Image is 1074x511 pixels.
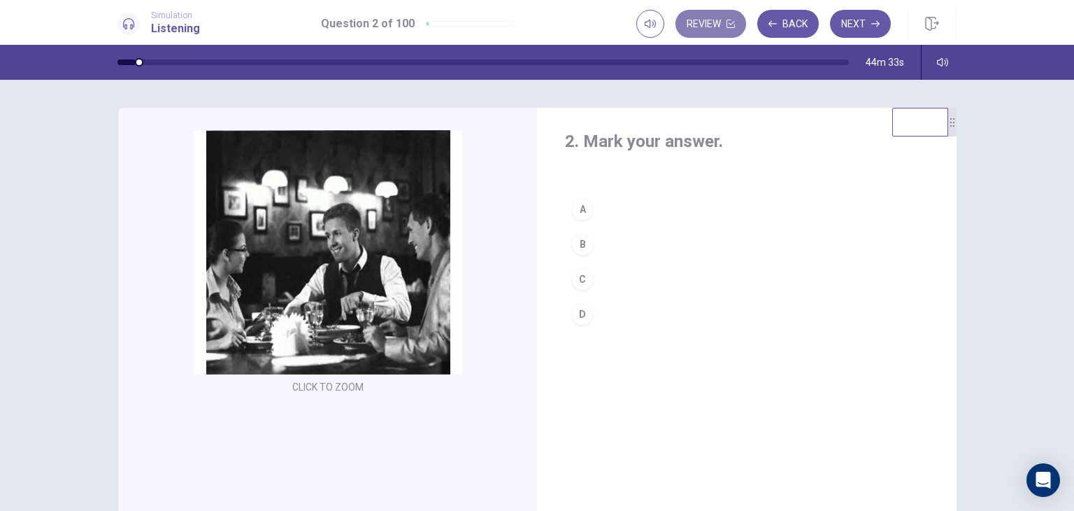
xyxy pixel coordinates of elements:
[830,10,891,38] button: Next
[565,192,929,227] button: A
[571,198,594,220] div: A
[757,10,819,38] button: Back
[1026,463,1060,497] div: Open Intercom Messenger
[565,130,929,153] h4: 2. Mark your answer.
[571,303,594,325] div: D
[866,57,904,68] span: 44m 33s
[675,10,746,38] button: Review
[565,227,929,262] button: B
[321,15,415,32] h1: Question 2 of 100
[565,262,929,297] button: C
[565,297,929,332] button: D
[151,10,200,20] span: Simulation
[571,233,594,255] div: B
[151,20,200,37] h1: Listening
[571,268,594,290] div: C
